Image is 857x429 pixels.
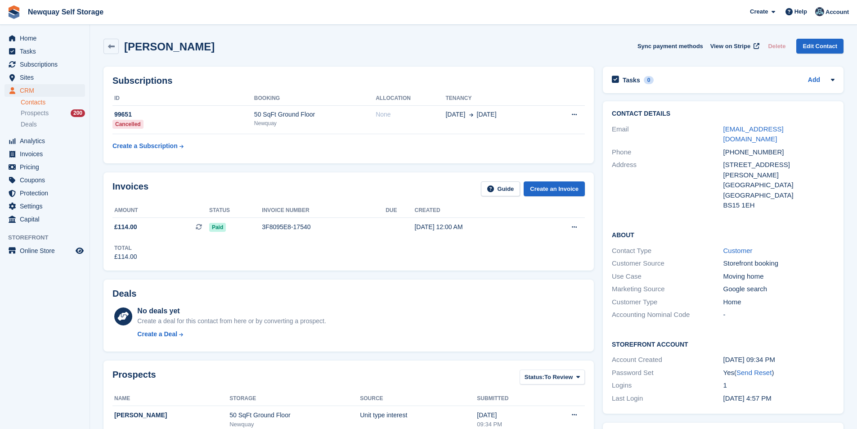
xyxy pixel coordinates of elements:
[4,187,85,199] a: menu
[4,174,85,186] a: menu
[254,91,376,106] th: Booking
[4,148,85,160] a: menu
[112,120,144,129] div: Cancelled
[20,213,74,226] span: Capital
[112,392,229,406] th: Name
[477,420,544,429] div: 09:34 PM
[20,148,74,160] span: Invoices
[612,271,723,282] div: Use Case
[112,76,585,86] h2: Subscriptions
[477,411,544,420] div: [DATE]
[254,119,376,127] div: Newquay
[612,258,723,269] div: Customer Source
[21,120,37,129] span: Deals
[254,110,376,119] div: 50 SqFt Ground Floor
[477,392,544,406] th: Submitted
[4,244,85,257] a: menu
[644,76,654,84] div: 0
[137,316,326,326] div: Create a deal for this contact from here or by converting a prospect.
[723,190,835,201] div: [GEOGRAPHIC_DATA]
[262,203,386,218] th: Invoice number
[414,203,537,218] th: Created
[112,110,254,119] div: 99651
[612,355,723,365] div: Account Created
[723,310,835,320] div: -
[612,310,723,320] div: Accounting Nominal Code
[20,135,74,147] span: Analytics
[7,5,21,19] img: stora-icon-8386f47178a22dfd0bd8f6a31ec36ba5ce8667c1dd55bd0f319d3a0aa187defe.svg
[612,393,723,404] div: Last Login
[414,222,537,232] div: [DATE] 12:00 AM
[112,141,178,151] div: Create a Subscription
[20,71,74,84] span: Sites
[723,258,835,269] div: Storefront booking
[612,297,723,307] div: Customer Type
[20,32,74,45] span: Home
[386,203,414,218] th: Due
[612,160,723,211] div: Address
[20,84,74,97] span: CRM
[723,394,772,402] time: 2025-08-02 15:57:23 UTC
[229,392,360,406] th: Storage
[20,58,74,71] span: Subscriptions
[637,39,703,54] button: Sync payment methods
[445,91,547,106] th: Tenancy
[723,380,835,391] div: 1
[794,7,807,16] span: Help
[74,245,85,256] a: Preview store
[723,160,835,180] div: [STREET_ADDRESS][PERSON_NAME]
[723,355,835,365] div: [DATE] 09:34 PM
[112,138,184,154] a: Create a Subscription
[4,58,85,71] a: menu
[707,39,761,54] a: View on Stripe
[360,392,477,406] th: Source
[612,284,723,294] div: Marketing Source
[808,75,820,86] a: Add
[723,180,835,190] div: [GEOGRAPHIC_DATA]
[21,120,85,129] a: Deals
[764,39,789,54] button: Delete
[4,84,85,97] a: menu
[20,187,74,199] span: Protection
[4,161,85,173] a: menu
[376,110,445,119] div: None
[137,330,326,339] a: Create a Deal
[612,110,835,117] h2: Contact Details
[736,369,772,376] a: Send Reset
[612,147,723,158] div: Phone
[723,271,835,282] div: Moving home
[114,411,229,420] div: [PERSON_NAME]
[114,244,137,252] div: Total
[4,32,85,45] a: menu
[544,373,573,382] span: To Review
[229,420,360,429] div: Newquay
[112,203,209,218] th: Amount
[520,370,585,384] button: Status: To Review
[796,39,844,54] a: Edit Contact
[21,98,85,107] a: Contacts
[623,76,640,84] h2: Tasks
[209,203,262,218] th: Status
[376,91,445,106] th: Allocation
[710,42,750,51] span: View on Stripe
[112,181,148,196] h2: Invoices
[20,200,74,212] span: Settings
[4,135,85,147] a: menu
[229,411,360,420] div: 50 SqFt Ground Floor
[112,91,254,106] th: ID
[209,223,226,232] span: Paid
[4,213,85,226] a: menu
[612,230,835,239] h2: About
[445,110,465,119] span: [DATE]
[4,200,85,212] a: menu
[20,45,74,58] span: Tasks
[20,161,74,173] span: Pricing
[826,8,849,17] span: Account
[4,45,85,58] a: menu
[723,147,835,158] div: [PHONE_NUMBER]
[723,125,784,143] a: [EMAIL_ADDRESS][DOMAIN_NAME]
[8,233,90,242] span: Storefront
[137,306,326,316] div: No deals yet
[20,244,74,257] span: Online Store
[612,246,723,256] div: Contact Type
